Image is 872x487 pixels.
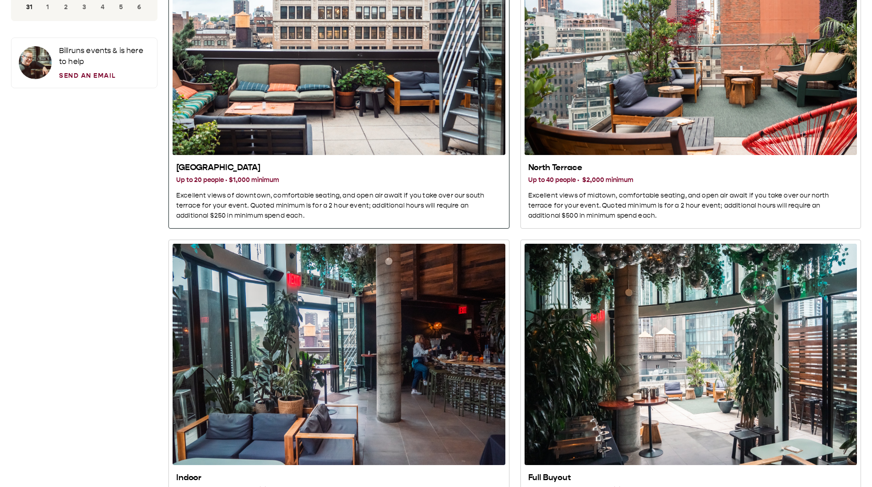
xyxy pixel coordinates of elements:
[528,472,854,483] h2: Full Buyout
[528,191,854,221] p: Excellent views of midtown, comfortable seating, and open air await if you take over our north te...
[176,191,502,221] p: Excellent views of downtown, comfortable seating, and open air await if you take over our south t...
[176,472,502,483] h2: Indoor
[176,175,502,185] h3: Up to 20 people · $1,000 minimum
[59,71,150,80] a: Send an Email
[59,45,150,67] p: Bill runs events & is here to help
[176,162,502,173] h2: [GEOGRAPHIC_DATA]
[528,162,854,173] h2: North Terrace
[528,175,854,185] h3: Up to 40 people · $2,000 minimum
